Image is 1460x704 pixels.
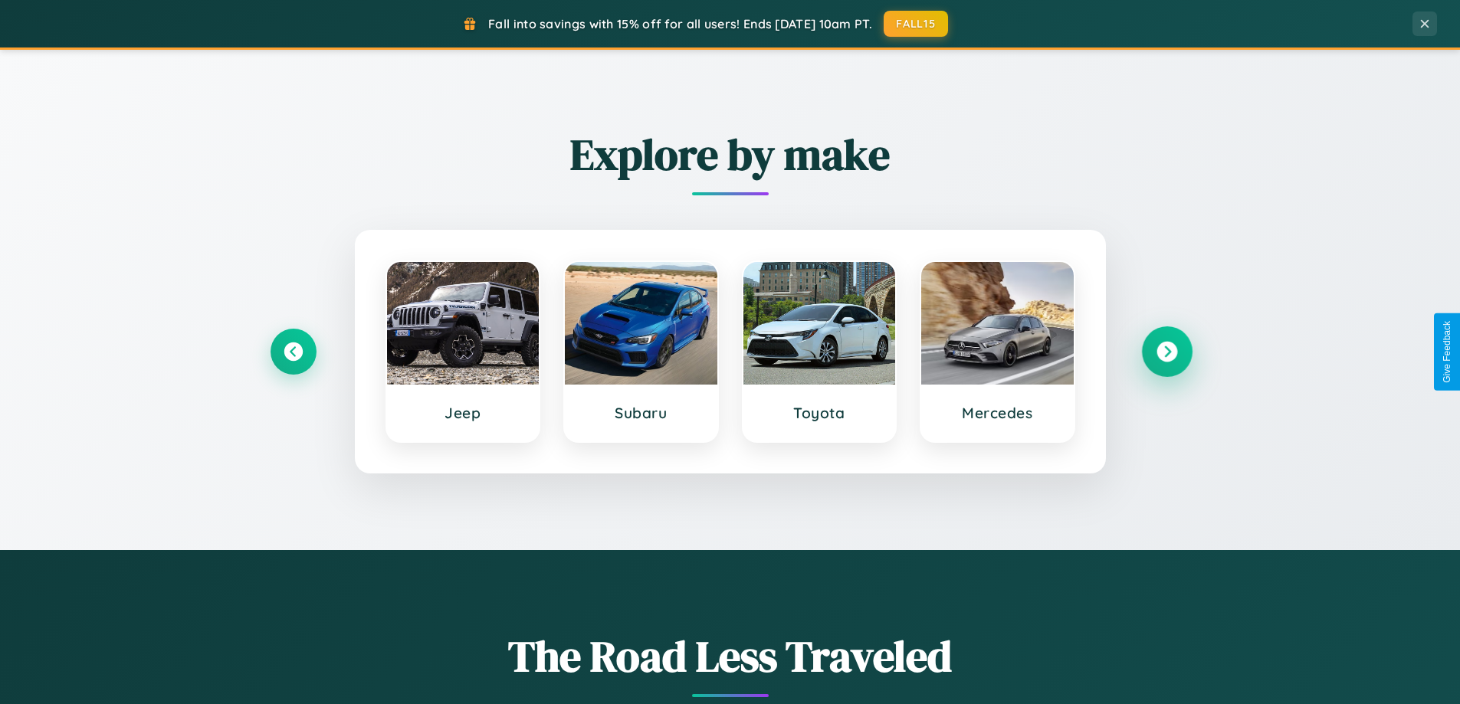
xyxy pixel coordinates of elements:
[759,404,881,422] h3: Toyota
[884,11,948,37] button: FALL15
[1442,321,1452,383] div: Give Feedback
[271,125,1190,184] h2: Explore by make
[271,627,1190,686] h1: The Road Less Traveled
[580,404,702,422] h3: Subaru
[402,404,524,422] h3: Jeep
[488,16,872,31] span: Fall into savings with 15% off for all users! Ends [DATE] 10am PT.
[937,404,1058,422] h3: Mercedes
